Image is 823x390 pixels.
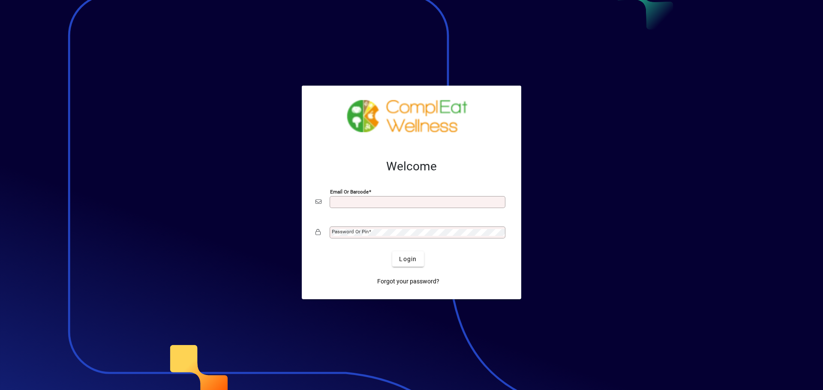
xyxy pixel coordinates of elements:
[392,251,424,267] button: Login
[377,277,439,286] span: Forgot your password?
[374,274,443,289] a: Forgot your password?
[399,255,417,264] span: Login
[332,229,369,235] mat-label: Password or Pin
[315,159,508,174] h2: Welcome
[330,189,369,195] mat-label: Email or Barcode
